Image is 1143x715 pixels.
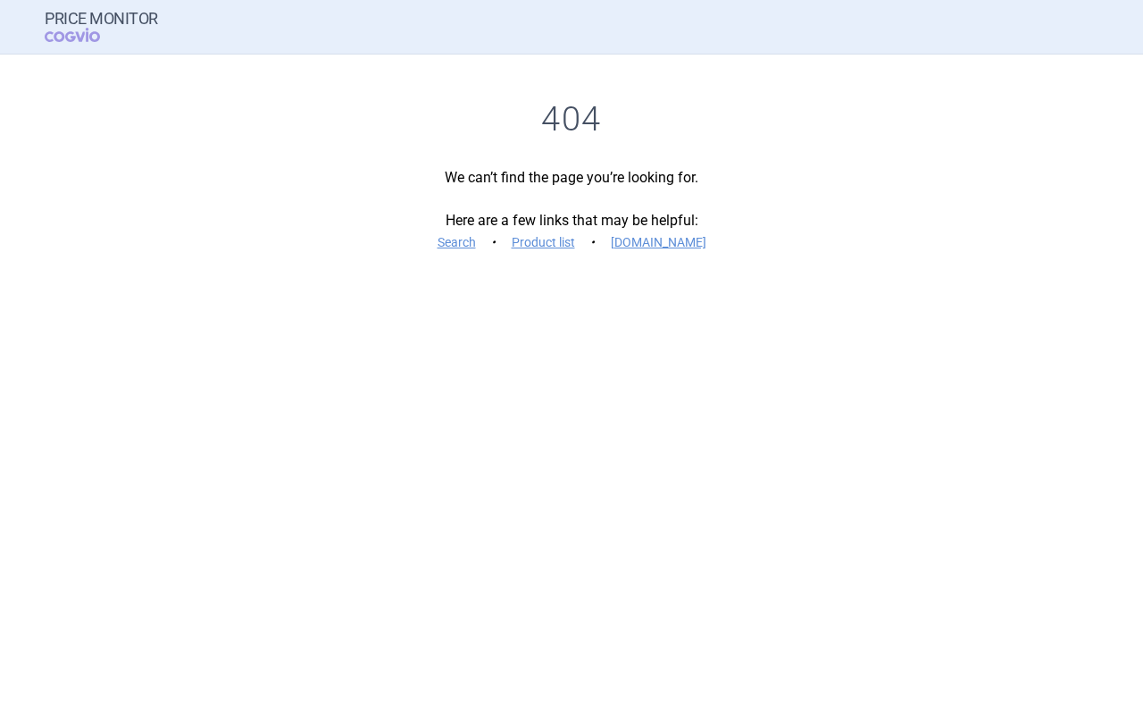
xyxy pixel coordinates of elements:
strong: Price Monitor [45,10,158,28]
i: • [584,233,602,251]
span: COGVIO [45,28,125,42]
a: Search [438,236,476,248]
i: • [485,233,503,251]
h1: 404 [45,99,1098,140]
p: We can’t find the page you’re looking for. Here are a few links that may be helpful: [45,167,1098,253]
a: Product list [512,236,575,248]
a: [DOMAIN_NAME] [611,236,706,248]
a: Price MonitorCOGVIO [45,10,158,44]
